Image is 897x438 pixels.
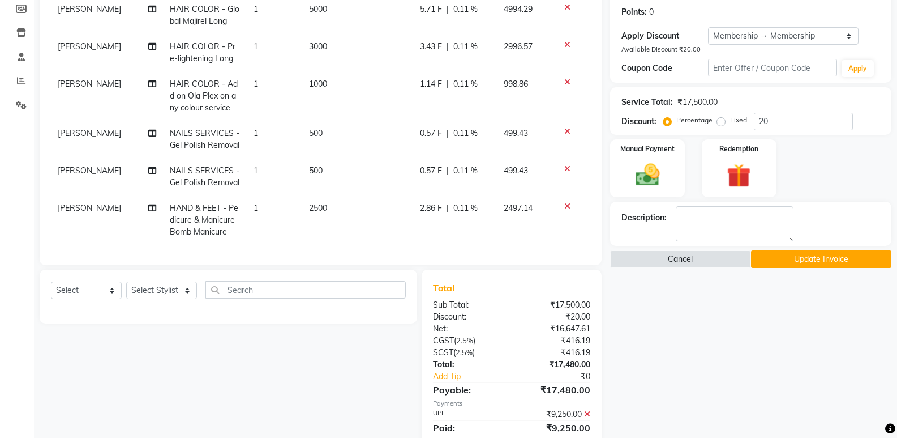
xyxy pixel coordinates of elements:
span: 1 [254,203,258,213]
div: ₹9,250.00 [512,421,599,435]
div: Sub Total: [424,299,512,311]
span: 5.71 F [420,3,442,15]
span: 0.11 % [453,41,478,53]
div: ₹17,480.00 [512,383,599,397]
span: [PERSON_NAME] [58,128,121,138]
div: Total: [424,359,512,371]
span: CGST [433,335,454,346]
div: Payments [433,399,590,409]
span: SGST [433,347,453,358]
div: ₹17,500.00 [512,299,599,311]
span: 1 [254,128,258,138]
label: Manual Payment [620,144,675,154]
img: _gift.svg [719,161,758,191]
span: | [447,3,449,15]
div: ₹416.19 [512,347,599,359]
div: Apply Discount [621,30,707,42]
span: 499.43 [504,128,528,138]
span: 1.14 F [420,78,442,90]
button: Cancel [610,250,750,268]
div: UPI [424,409,512,420]
span: 1 [254,4,258,14]
span: HAIR COLOR - Add on Ola Plex on any colour service [170,79,238,113]
span: | [447,202,449,214]
div: Paid: [424,421,512,435]
span: 0.11 % [453,202,478,214]
input: Enter Offer / Coupon Code [708,59,837,76]
span: 2.5% [456,348,473,357]
span: 0.57 F [420,127,442,139]
span: 0.11 % [453,127,478,139]
span: HAIR COLOR - Global Majirel Long [170,4,239,26]
div: ₹416.19 [512,335,599,347]
span: 0.57 F [420,165,442,177]
label: Percentage [676,115,713,125]
div: Coupon Code [621,62,707,74]
div: ₹20.00 [512,311,599,323]
span: [PERSON_NAME] [58,79,121,89]
div: ₹0 [526,371,599,382]
div: Available Discount ₹20.00 [621,45,880,54]
span: 2996.57 [504,41,533,52]
button: Apply [842,60,874,77]
div: ₹17,500.00 [677,96,718,108]
div: Points: [621,6,647,18]
div: 0 [649,6,654,18]
label: Fixed [730,115,747,125]
span: NAILS SERVICES - Gel Polish Removal [170,165,239,188]
span: 2500 [309,203,327,213]
span: 2.5% [456,336,473,345]
div: Service Total: [621,96,673,108]
span: Total [433,282,459,294]
span: 5000 [309,4,327,14]
span: 500 [309,165,323,176]
div: ₹9,250.00 [512,409,599,420]
span: 4994.29 [504,4,533,14]
div: Description: [621,212,667,224]
span: 500 [309,128,323,138]
span: [PERSON_NAME] [58,4,121,14]
span: 0.11 % [453,165,478,177]
button: Update Invoice [751,250,891,268]
div: ( ) [424,335,512,347]
div: ₹16,647.61 [512,323,599,335]
label: Redemption [719,144,758,154]
span: | [447,78,449,90]
span: NAILS SERVICES - Gel Polish Removal [170,128,239,150]
span: | [447,127,449,139]
div: Discount: [621,116,656,127]
span: | [447,41,449,53]
input: Search [205,281,406,299]
span: HAIR COLOR - Pre-lightening Long [170,41,235,63]
div: Net: [424,323,512,335]
span: 0.11 % [453,78,478,90]
div: ₹17,480.00 [512,359,599,371]
div: Payable: [424,383,512,397]
span: [PERSON_NAME] [58,165,121,176]
span: 998.86 [504,79,528,89]
span: 0.11 % [453,3,478,15]
span: 2497.14 [504,203,533,213]
img: _cash.svg [628,161,667,189]
a: Add Tip [424,371,526,382]
span: 1 [254,165,258,176]
span: 1 [254,79,258,89]
span: | [447,165,449,177]
span: 2.86 F [420,202,442,214]
span: 3000 [309,41,327,52]
span: HAND & FEET - Pedicure & Manicure Bomb Manicure [170,203,238,237]
div: ( ) [424,347,512,359]
span: 3.43 F [420,41,442,53]
span: 499.43 [504,165,528,176]
span: 1000 [309,79,327,89]
span: [PERSON_NAME] [58,203,121,213]
div: Discount: [424,311,512,323]
span: 1 [254,41,258,52]
span: [PERSON_NAME] [58,41,121,52]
